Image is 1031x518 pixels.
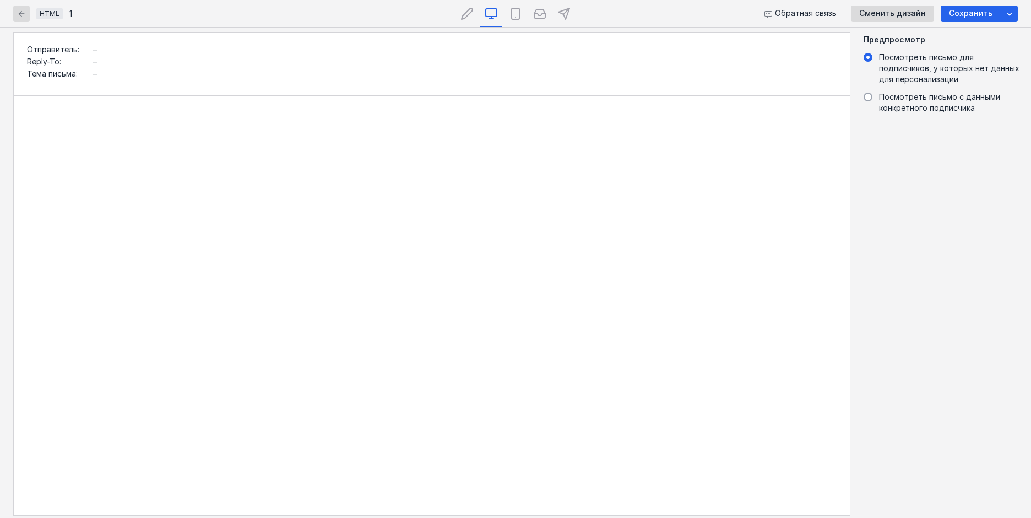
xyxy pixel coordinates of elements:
span: Посмотреть письмо для подписчиков, у которых нет данных для персонализации [879,52,1019,84]
div: Тема письма: [27,70,93,78]
span: HTML [40,9,59,18]
div: – [93,46,837,53]
div: – [93,70,837,78]
div: 1 [69,10,72,18]
div: – [93,58,837,66]
span: Сменить дизайн [859,9,926,18]
iframe: preview [14,96,850,515]
button: Сохранить [941,6,1001,22]
button: Сменить дизайн [851,6,934,22]
button: Обратная связь [760,6,842,22]
span: Посмотреть письмо с данными конкретного подписчика [879,92,1000,112]
div: Отправитель: [27,46,93,53]
span: Обратная связь [775,9,837,18]
span: Предпросмотр [864,34,1024,45]
span: Сохранить [949,9,992,18]
div: Reply-To: [27,58,93,66]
